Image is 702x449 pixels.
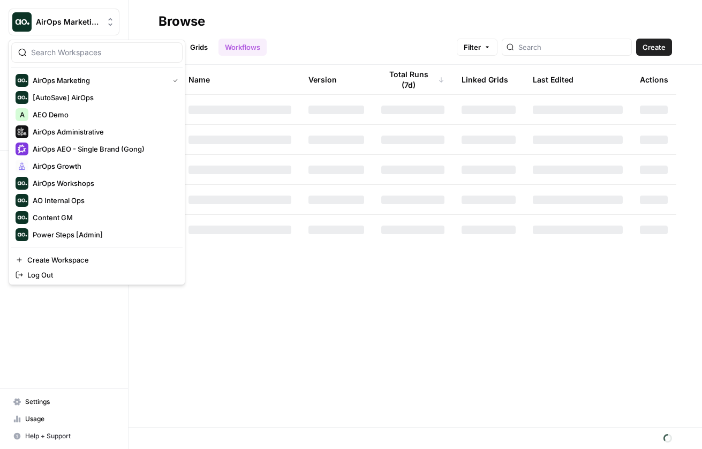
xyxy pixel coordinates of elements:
img: AirOps Growth Logo [16,160,28,173]
span: AirOps AEO - Single Brand (Gong) [33,144,174,154]
img: AirOps AEO - Single Brand (Gong) Logo [16,143,28,155]
img: AirOps Administrative Logo [16,125,28,138]
span: Power Steps [Admin] [33,229,174,240]
a: Log Out [11,267,183,282]
span: Log Out [27,270,174,280]
span: AirOps Workshops [33,178,174,189]
img: Power Steps [Admin] Logo [16,228,28,241]
div: Actions [640,65,668,94]
div: Version [308,65,337,94]
div: Total Runs (7d) [381,65,444,94]
button: Help + Support [9,428,119,445]
input: Search [518,42,627,53]
a: Workflows [218,39,267,56]
span: AO Internal Ops [33,195,174,206]
span: AirOps Marketing [36,17,101,27]
a: All [158,39,179,56]
span: AirOps Growth [33,161,174,171]
span: Filter [464,42,481,53]
div: Workspace: AirOps Marketing [9,40,185,285]
a: Create Workspace [11,252,183,267]
span: Help + Support [25,431,115,441]
a: Usage [9,410,119,428]
span: Content GM [33,212,174,223]
div: Browse [158,13,205,30]
img: Content GM Logo [16,211,28,224]
img: AirOps Marketing Logo [16,74,28,87]
div: Name [188,65,291,94]
span: Create Workspace [27,255,174,265]
a: Settings [9,393,119,410]
a: Grids [184,39,214,56]
span: A [20,109,25,120]
img: AirOps Marketing Logo [12,12,32,32]
button: Workspace: AirOps Marketing [9,9,119,35]
span: Settings [25,397,115,407]
span: AirOps Marketing [33,75,164,86]
button: Create [636,39,672,56]
span: AirOps Administrative [33,126,174,137]
span: AEO Demo [33,109,174,120]
span: Create [643,42,666,53]
input: Search Workspaces [31,47,176,58]
button: Filter [457,39,497,56]
span: [AutoSave] AirOps [33,92,174,103]
span: Usage [25,414,115,424]
img: [AutoSave] AirOps Logo [16,91,28,104]
div: Last Edited [533,65,573,94]
img: AO Internal Ops Logo [16,194,28,207]
div: Linked Grids [462,65,508,94]
img: AirOps Workshops Logo [16,177,28,190]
